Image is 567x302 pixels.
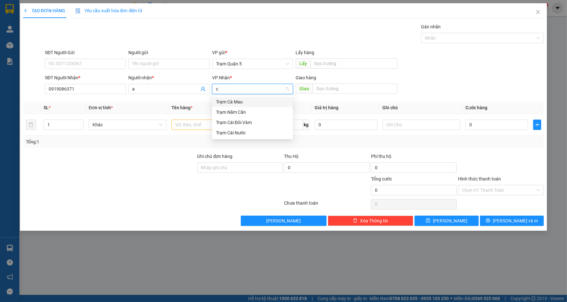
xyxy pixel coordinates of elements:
div: Trạm Cái Nước [216,129,289,136]
div: Trạm Cà Mau [216,98,289,105]
span: delete [353,218,357,223]
span: [PERSON_NAME] [266,217,301,224]
span: Đơn vị tính [89,105,113,110]
span: Tên hàng [171,105,192,110]
button: deleteXóa Thông tin [328,216,414,226]
span: Trạm Quận 5 [216,59,289,69]
span: close [535,9,541,15]
span: Lấy hàng [296,50,314,55]
div: SĐT Người Gửi [45,49,126,56]
input: Ghi Chú [383,120,460,130]
div: 30.000 [41,42,98,51]
label: Hình thức thanh toán [458,176,501,181]
button: printer[PERSON_NAME] và In [480,216,544,226]
div: Trạm Cái Đôi Vàm [216,119,289,126]
button: plus [533,120,541,130]
span: Nhận: [42,6,57,13]
div: SĐT Người Nhận [45,74,126,81]
span: SL [44,105,49,110]
div: Trạm Cái Đôi Vàm [212,117,293,128]
div: 0786965230 [42,29,97,38]
div: VP gửi [212,49,293,56]
span: [PERSON_NAME] [433,217,467,224]
span: user-add [200,86,206,92]
div: Phí thu hộ [371,153,457,162]
input: Dọc đường [310,58,397,69]
div: Người gửi [128,49,209,56]
span: Khác [93,120,162,130]
div: Người nhận [128,74,209,81]
span: save [426,218,430,223]
img: icon [75,8,81,14]
span: Giao hàng [296,75,316,80]
span: Lấy [296,58,310,69]
span: Giá trị hàng [315,105,338,110]
span: plus [533,122,541,127]
span: kg [303,120,309,130]
span: [PERSON_NAME] và In [493,217,538,224]
div: Chưa thanh toán [283,200,370,211]
span: Tổng cước [371,176,392,181]
span: Cước hàng [465,105,487,110]
button: save[PERSON_NAME] [415,216,478,226]
div: Trạm Cà Mau [212,97,293,107]
div: Trạm Cái Nước [212,128,293,138]
input: VD: Bàn, Ghế [171,120,249,130]
div: XUÂN [42,21,97,29]
div: Trạm Năm Căn [216,109,289,116]
div: Trạm Quận 5 [5,5,37,21]
div: Trạm Năm Căn [212,107,293,117]
div: Tổng: 1 [26,138,219,145]
span: Yêu cầu xuất hóa đơn điện tử [75,8,143,13]
div: Trạm Cà Mau [42,5,97,21]
span: Giao [296,83,313,94]
span: Xóa Thông tin [360,217,388,224]
button: delete [26,120,36,130]
span: VP Nhận [212,75,230,80]
button: Close [529,3,547,21]
span: Thu Hộ [284,154,298,159]
span: CC : [41,43,50,50]
input: 0 [315,120,377,130]
label: Gán nhãn [421,24,441,29]
input: Ghi chú đơn hàng [197,162,283,173]
input: Dọc đường [313,83,397,94]
label: Ghi chú đơn hàng [197,154,233,159]
span: Gửi: [5,6,15,13]
th: Ghi chú [380,102,463,114]
button: [PERSON_NAME] [241,216,327,226]
span: printer [486,218,490,223]
span: plus [23,8,28,13]
span: TẠO ĐƠN HÀNG [23,8,65,13]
